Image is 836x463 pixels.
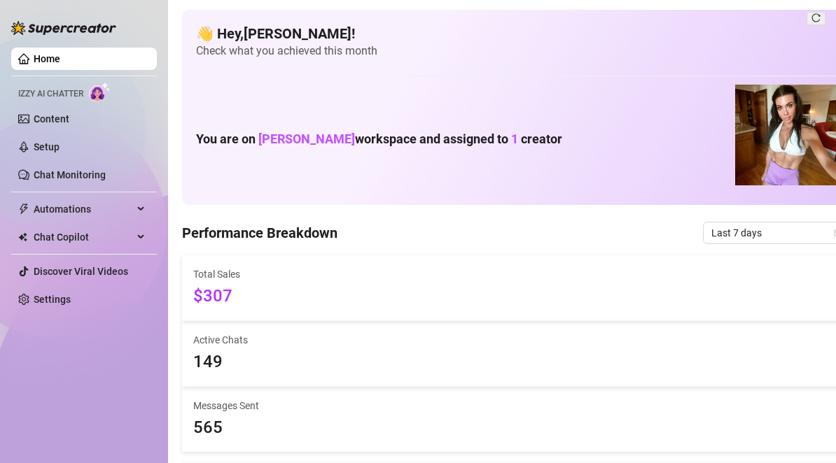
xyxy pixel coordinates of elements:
[34,113,69,124] a: Content
[258,131,355,146] span: [PERSON_NAME]
[34,141,60,152] a: Setup
[18,204,29,215] span: thunderbolt
[34,226,133,248] span: Chat Copilot
[34,198,133,220] span: Automations
[196,43,836,59] span: Check what you achieved this month
[11,21,116,35] img: logo-BBDzfeDw.svg
[34,53,60,64] a: Home
[34,169,106,180] a: Chat Monitoring
[196,131,562,147] h1: You are on workspace and assigned to creator
[18,87,83,101] span: Izzy AI Chatter
[811,13,821,22] span: reload
[18,232,27,242] img: Chat Copilot
[89,82,111,102] img: AI Chatter
[182,223,337,243] h4: Performance Breakdown
[196,24,836,43] h4: 👋 Hey, [PERSON_NAME] !
[34,266,128,277] a: Discover Viral Videos
[34,294,71,305] a: Settings
[511,131,518,146] span: 1
[735,85,836,185] img: Elena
